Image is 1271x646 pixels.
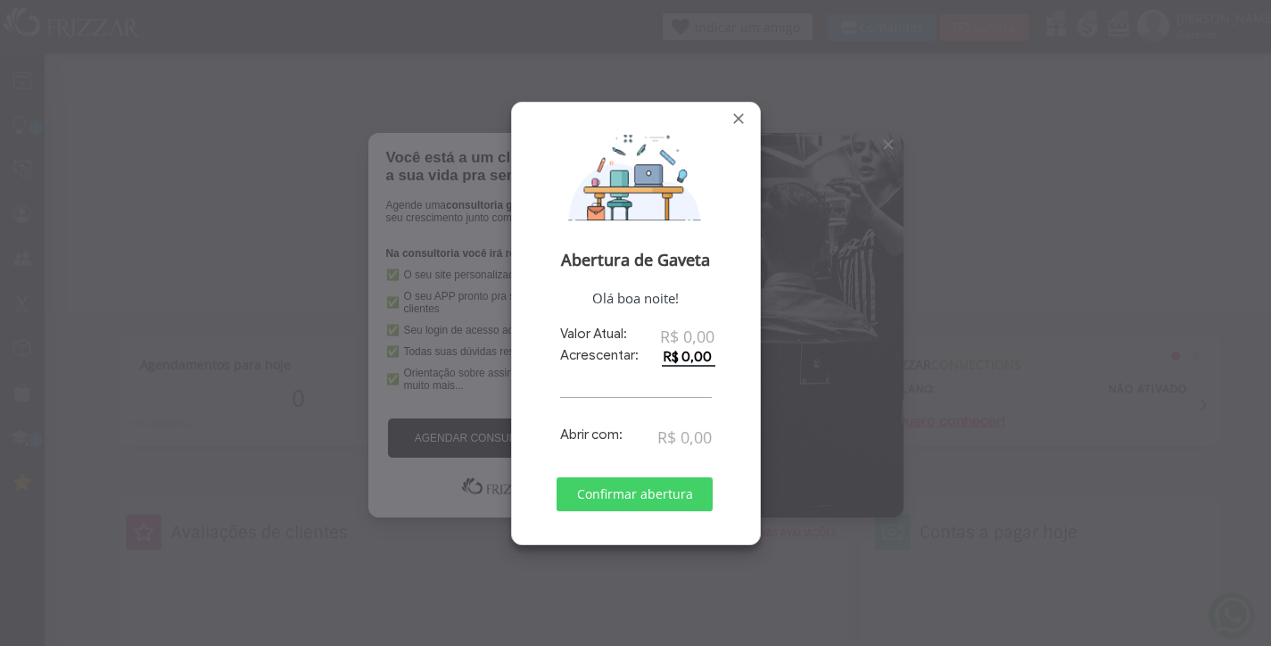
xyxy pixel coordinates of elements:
img: Abrir Gaveta [524,132,747,221]
button: Confirmar abertura [557,477,713,511]
a: Fechar [730,110,747,128]
label: Valor Atual: [560,326,627,342]
span: Confirmar abertura [569,481,700,508]
span: R$ 0,00 [660,326,714,347]
label: Acrescentar: [560,347,639,363]
span: Olá boa noite! [524,289,747,307]
label: Abrir com: [560,427,623,443]
span: Abertura de Gaveta [524,249,747,270]
span: R$ 0,00 [657,427,712,448]
input: 0.0 [662,347,715,367]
